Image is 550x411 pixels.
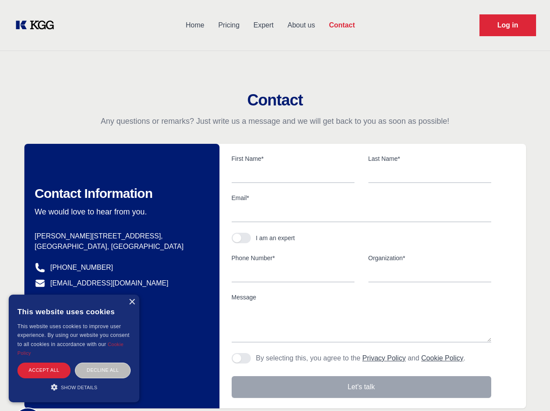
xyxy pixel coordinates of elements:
p: We would love to hear from you. [35,207,206,217]
p: By selecting this, you agree to the and . [256,353,466,363]
div: This website uses cookies [17,301,131,322]
a: About us [280,14,322,37]
h2: Contact [10,92,540,109]
label: Email* [232,194,491,202]
span: Show details [61,385,98,390]
a: KOL Knowledge Platform: Talk to Key External Experts (KEE) [14,18,61,32]
div: Show details [17,383,131,391]
button: Let's talk [232,376,491,398]
p: [GEOGRAPHIC_DATA], [GEOGRAPHIC_DATA] [35,241,206,252]
iframe: Chat Widget [506,369,550,411]
a: Cookie Policy [17,342,124,356]
label: Message [232,293,491,302]
a: Privacy Policy [362,354,406,362]
a: [PHONE_NUMBER] [51,262,113,273]
p: [PERSON_NAME][STREET_ADDRESS], [35,231,206,241]
a: Expert [246,14,280,37]
a: @knowledgegategroup [35,294,121,304]
label: Organization* [368,254,491,262]
label: Last Name* [368,154,491,163]
label: Phone Number* [232,254,354,262]
a: Home [179,14,211,37]
a: Request Demo [479,14,536,36]
div: Decline all [75,363,131,378]
a: Pricing [211,14,246,37]
div: Close [128,299,135,306]
div: I am an expert [256,234,295,242]
a: Contact [322,14,362,37]
div: Accept all [17,363,71,378]
p: Any questions or remarks? Just write us a message and we will get back to you as soon as possible! [10,116,540,126]
span: This website uses cookies to improve user experience. By using our website you consent to all coo... [17,323,129,347]
label: First Name* [232,154,354,163]
a: Cookie Policy [421,354,463,362]
a: [EMAIL_ADDRESS][DOMAIN_NAME] [51,278,169,289]
h2: Contact Information [35,186,206,201]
